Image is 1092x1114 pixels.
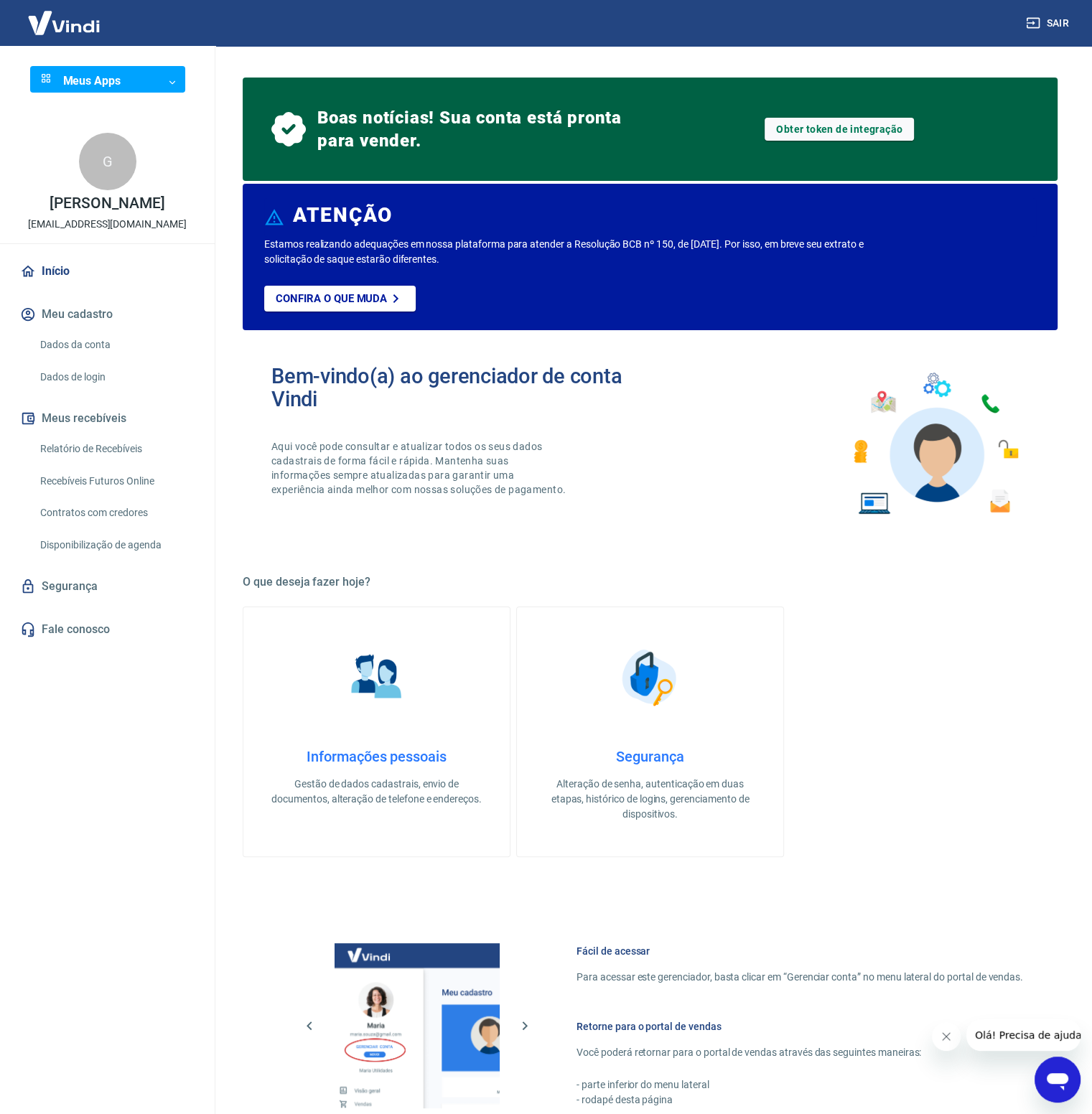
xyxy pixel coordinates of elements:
[577,1092,1023,1108] p: - rodapé desta página
[577,1019,1023,1034] h6: Retorne para o portal de vendas
[28,217,187,232] p: [EMAIL_ADDRESS][DOMAIN_NAME]
[266,748,487,765] h4: Informações pessoais
[293,208,393,223] h6: ATENÇÃO
[17,571,197,602] a: Segurança
[335,943,500,1108] img: Imagem da dashboard mostrando o botão de gerenciar conta na sidebar no lado esquerdo
[577,970,1023,985] p: Para acessar este gerenciador, basta clicar em “Gerenciar conta” no menu lateral do portal de ven...
[577,1045,1023,1060] p: Você poderá retornar para o portal de vendas através das seguintes maneiras:
[276,292,387,305] p: Confira o que muda
[34,467,197,496] a: Recebíveis Futuros Online
[264,237,882,267] p: Estamos realizando adequações em nossa plataforma para atender a Resolução BCB nº 150, de [DATE]....
[34,362,197,392] a: Dados de login
[17,1,111,45] img: Vindi
[17,256,197,287] a: Início
[34,434,197,464] a: Relatório de Recebíveis
[932,1022,961,1051] iframe: Fechar mensagem
[341,642,413,713] img: Informações pessoais
[79,133,136,190] div: G
[243,575,1058,589] h5: O que deseja fazer hoje?
[615,642,686,713] img: Segurança
[34,330,197,360] a: Dados da conta
[271,365,650,411] h2: Bem-vindo(a) ao gerenciador de conta Vindi
[243,607,510,857] a: Informações pessoaisInformações pessoaisGestão de dados cadastrais, envio de documentos, alteraçã...
[50,196,164,211] p: [PERSON_NAME]
[17,614,197,645] a: Fale conosco
[271,439,569,497] p: Aqui você pode consultar e atualizar todos os seus dados cadastrais de forma fácil e rápida. Mant...
[540,777,760,822] p: Alteração de senha, autenticação em duas etapas, histórico de logins, gerenciamento de dispositivos.
[264,286,416,312] a: Confira o que muda
[266,777,487,807] p: Gestão de dados cadastrais, envio de documentos, alteração de telefone e endereços.
[1023,10,1075,37] button: Sair
[577,1077,1023,1092] p: - parte inferior do menu lateral
[516,607,784,857] a: SegurançaSegurançaAlteração de senha, autenticação em duas etapas, histórico de logins, gerenciam...
[317,106,627,152] span: Boas notícias! Sua conta está pronta para vender.
[17,299,197,330] button: Meu cadastro
[17,403,197,434] button: Meus recebíveis
[34,498,197,528] a: Contratos com credores
[1035,1057,1081,1103] iframe: Botão para abrir a janela de mensagens
[841,365,1029,523] img: Imagem de um avatar masculino com diversos icones exemplificando as funcionalidades do gerenciado...
[540,748,760,765] h4: Segurança
[765,118,914,141] a: Obter token de integração
[9,10,121,22] span: Olá! Precisa de ajuda?
[34,530,197,560] a: Disponibilização de agenda
[577,944,1023,958] h6: Fácil de acessar
[966,1019,1081,1051] iframe: Mensagem da empresa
